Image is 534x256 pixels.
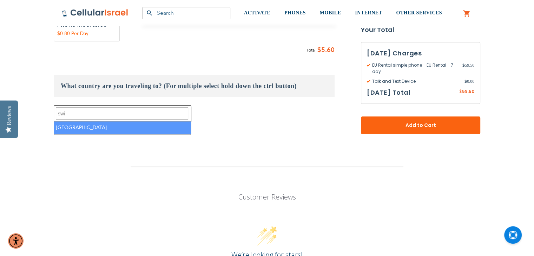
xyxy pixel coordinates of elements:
[462,62,465,68] span: $
[284,10,306,15] span: PHONES
[199,192,335,202] p: Customer Reviews
[367,62,462,75] span: EU Rental simple phone - EU Rental - 7 day
[355,10,382,15] span: INTERNET
[367,78,464,85] span: Talk and Text Device
[306,47,316,54] span: Total
[464,78,474,85] span: 0.00
[462,62,474,75] span: 59.50
[8,233,24,249] div: Accessibility Menu
[361,116,480,134] button: Add to Cart
[54,121,191,134] li: [GEOGRAPHIC_DATA]
[361,25,480,35] strong: Your Total
[367,87,410,98] h3: [DATE] Total
[384,122,457,129] span: Add to Cart
[396,10,442,15] span: OTHER SERVICES
[6,106,12,125] div: Reviews
[54,75,335,97] h3: What country are you traveling to? (For multiple select hold down the ctrl button)
[459,89,462,95] span: $
[62,9,128,17] img: Cellular Israel Logo
[464,78,467,85] span: $
[320,10,341,15] span: MOBILE
[462,88,474,94] span: 59.50
[56,107,188,120] textarea: Search
[367,48,474,59] h3: [DATE] Charges
[244,10,270,15] span: ACTIVATE
[143,7,230,19] input: Search
[317,45,321,55] span: $
[321,45,335,55] span: 5.60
